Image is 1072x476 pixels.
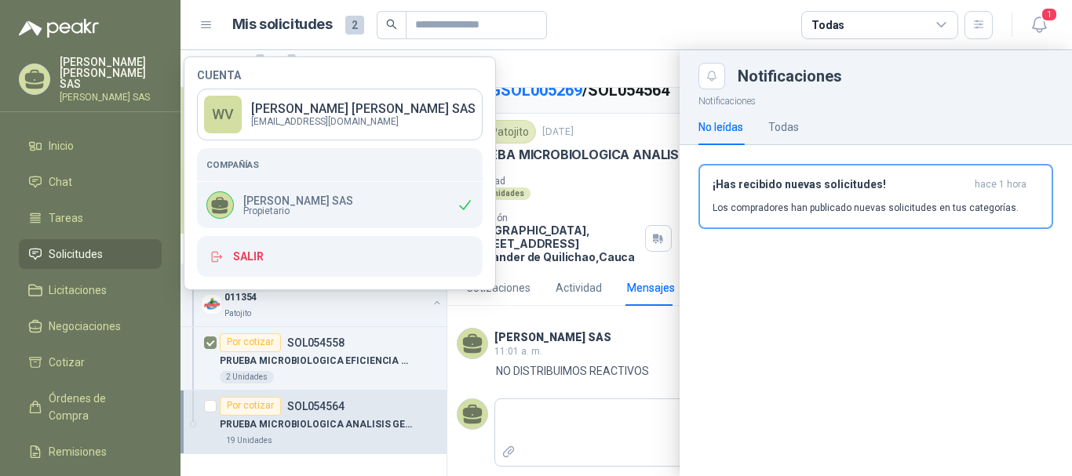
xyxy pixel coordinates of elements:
[49,443,107,460] span: Remisiones
[811,16,844,34] div: Todas
[19,437,162,467] a: Remisiones
[698,118,743,136] div: No leídas
[386,19,397,30] span: search
[49,209,83,227] span: Tareas
[19,383,162,431] a: Órdenes de Compra
[243,195,353,206] p: [PERSON_NAME] SAS
[197,236,483,277] button: Salir
[345,16,364,35] span: 2
[19,131,162,161] a: Inicio
[19,239,162,269] a: Solicitudes
[1041,7,1058,22] span: 1
[49,318,121,335] span: Negociaciones
[713,201,1019,215] p: Los compradores han publicado nuevas solicitudes en tus categorías.
[49,137,74,154] span: Inicio
[19,275,162,305] a: Licitaciones
[713,178,968,191] h3: ¡Has recibido nuevas solicitudes!
[768,118,799,136] div: Todas
[1025,11,1053,39] button: 1
[60,93,162,102] p: [PERSON_NAME] SAS
[19,19,99,38] img: Logo peakr
[197,182,483,228] div: [PERSON_NAME] SASPropietario
[49,282,107,299] span: Licitaciones
[232,13,333,36] h1: Mis solicitudes
[251,103,476,115] p: [PERSON_NAME] [PERSON_NAME] SAS
[19,347,162,377] a: Cotizar
[60,56,162,89] p: [PERSON_NAME] [PERSON_NAME] SAS
[698,164,1053,229] button: ¡Has recibido nuevas solicitudes!hace 1 hora Los compradores han publicado nuevas solicitudes en ...
[197,70,483,81] h4: Cuenta
[19,203,162,233] a: Tareas
[19,167,162,197] a: Chat
[49,390,147,424] span: Órdenes de Compra
[19,311,162,341] a: Negociaciones
[49,245,103,263] span: Solicitudes
[49,354,85,371] span: Cotizar
[698,63,725,89] button: Close
[204,96,242,133] div: WV
[738,68,1053,84] div: Notificaciones
[975,178,1026,191] span: hace 1 hora
[680,89,1072,109] p: Notificaciones
[49,173,72,191] span: Chat
[206,158,473,172] h5: Compañías
[197,89,483,140] a: WV[PERSON_NAME] [PERSON_NAME] SAS[EMAIL_ADDRESS][DOMAIN_NAME]
[251,117,476,126] p: [EMAIL_ADDRESS][DOMAIN_NAME]
[243,206,353,216] span: Propietario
